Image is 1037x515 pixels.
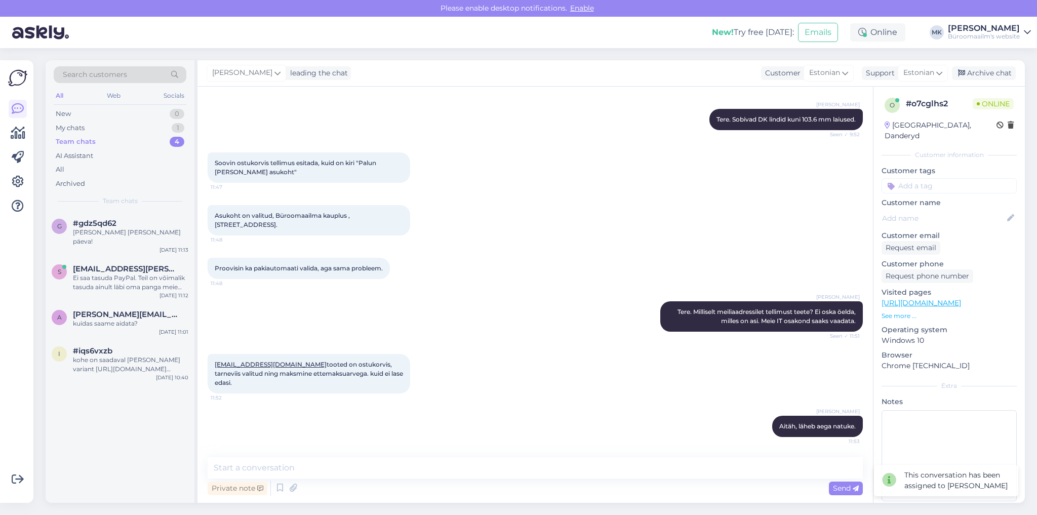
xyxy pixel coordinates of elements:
div: Web [105,89,123,102]
p: Customer name [882,197,1017,208]
span: sue.bryan@gmail.com [73,264,178,273]
div: 1 [172,123,184,133]
span: i [58,350,60,358]
span: Seen ✓ 9:52 [822,131,860,138]
div: [DATE] 11:12 [159,292,188,299]
div: All [56,165,64,175]
span: Asukoht on valitud, Büroomaailma kauplus , [STREET_ADDRESS]. [215,212,351,228]
div: Try free [DATE]: [712,26,794,38]
span: 11:52 [211,394,249,402]
span: Send [833,484,859,493]
div: My chats [56,123,85,133]
p: Customer phone [882,259,1017,269]
span: s [58,268,61,275]
div: Customer [761,68,801,78]
a: [PERSON_NAME]Büroomaailm's website [948,24,1031,41]
span: #gdz5qd62 [73,219,116,228]
span: 11:53 [822,438,860,445]
div: 0 [170,109,184,119]
div: Ei saa tasuda PayPal. Teil on võimalik tasuda ainult läbi oma panga meie arvelduskontole, mille a... [73,273,188,292]
span: Estonian [809,67,840,78]
div: Team chats [56,137,96,147]
div: Socials [162,89,186,102]
span: Estonian [903,67,934,78]
div: This conversation has been assigned to [PERSON_NAME] [904,470,1010,491]
div: Request phone number [882,269,973,283]
div: leading the chat [286,68,348,78]
div: [GEOGRAPHIC_DATA], Danderyd [885,120,996,141]
input: Add a tag [882,178,1017,193]
span: 11:48 [211,280,249,287]
span: #iqs6vxzb [73,346,112,355]
div: [PERSON_NAME] [948,24,1020,32]
div: AI Assistant [56,151,93,161]
p: See more ... [882,311,1017,321]
p: Windows 10 [882,335,1017,346]
div: Extra [882,381,1017,390]
div: Büroomaailm's website [948,32,1020,41]
a: [URL][DOMAIN_NAME] [882,298,961,307]
div: kohe on saadaval [PERSON_NAME] variant [URL][DOMAIN_NAME][PERSON_NAME] [73,355,188,374]
div: New [56,109,71,119]
button: Emails [798,23,838,42]
div: Online [850,23,905,42]
span: tooted on ostukorvis, tarneviis valitud ning maksmine ettemaksuarvega. kuid ei lase edasi. [215,361,405,386]
span: Online [973,98,1014,109]
span: Search customers [63,69,127,80]
span: [PERSON_NAME] [816,101,860,108]
a: [EMAIL_ADDRESS][DOMAIN_NAME] [215,361,327,368]
div: [DATE] 10:40 [156,374,188,381]
span: Soovin ostukorvis tellimus esitada, kuid on kiri "Palun [PERSON_NAME] asukoht" [215,159,378,176]
span: anne@isk-refleks.ee [73,310,178,319]
b: New! [712,27,734,37]
p: Customer tags [882,166,1017,176]
span: [PERSON_NAME] [816,408,860,415]
span: 11:48 [211,236,249,244]
input: Add name [882,213,1005,224]
div: Archived [56,179,85,189]
p: Visited pages [882,287,1017,298]
div: [DATE] 11:13 [159,246,188,254]
span: Tere. Milliselt meiliaadressilet tellimust teete? Ei oska öelda, milles on asi. Meie IT osakond s... [677,308,859,325]
span: [PERSON_NAME] [212,67,272,78]
div: Request email [882,241,940,255]
span: Enable [567,4,597,13]
div: kuidas saame aidata? [73,319,188,328]
div: 4 [170,137,184,147]
span: a [57,313,62,321]
div: Support [862,68,895,78]
div: All [54,89,65,102]
div: [DATE] 11:01 [159,328,188,336]
div: [PERSON_NAME] [PERSON_NAME] päeva! [73,228,188,246]
span: Team chats [103,196,138,206]
div: Private note [208,482,267,495]
span: Seen ✓ 11:51 [822,332,860,340]
p: Chrome [TECHNICAL_ID] [882,361,1017,371]
span: o [890,101,895,109]
div: MK [930,25,944,39]
span: g [57,222,62,230]
p: Customer email [882,230,1017,241]
img: Askly Logo [8,68,27,88]
div: Archive chat [952,66,1016,80]
p: Browser [882,350,1017,361]
p: Notes [882,397,1017,407]
span: Proovisin ka pakiautomaati valida, aga sama probleem. [215,264,383,272]
div: Customer information [882,150,1017,160]
span: [PERSON_NAME] [816,293,860,301]
span: Tere. Sobivad DK lindid kuni 103.6 mm laiused. [716,115,856,123]
span: Aitäh, läheb aega natuke. [779,422,856,430]
p: Operating system [882,325,1017,335]
div: # o7cglhs2 [906,98,973,110]
span: 11:47 [211,183,249,191]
